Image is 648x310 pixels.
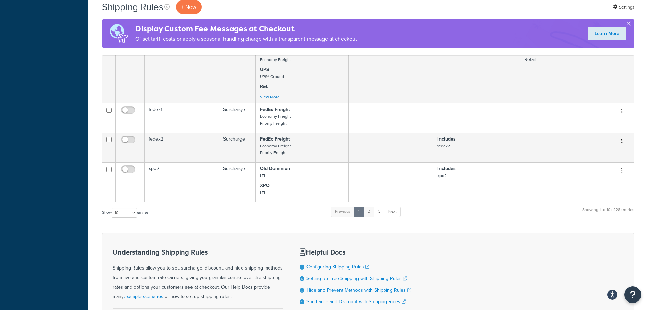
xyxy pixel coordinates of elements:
a: Previous [331,207,354,217]
div: Showing 1 to 10 of 28 entries [582,206,634,221]
small: LTL [260,173,266,179]
strong: R&L [260,83,268,90]
td: Price ≥ 1000 for Whole Cart [391,12,433,103]
td: Surcharge [219,133,256,162]
a: Learn More [588,27,626,40]
a: View More [260,94,280,100]
small: Economy Freight [260,56,291,63]
a: 2 [363,207,375,217]
td: Free Shipping [219,12,256,103]
button: Open Resource Center [624,286,641,303]
strong: UPS [260,66,269,73]
h3: Helpful Docs [300,248,411,256]
td: fedex2 [145,133,219,162]
td: Surcharge [219,162,256,202]
small: xpo2 [437,173,447,179]
td: xpo2 [145,162,219,202]
small: fedex2 [437,143,450,149]
strong: Includes [437,165,456,172]
a: Settings [613,2,634,12]
h4: Display Custom Fee Messages at Checkout [135,23,359,34]
div: Shipping Rules allow you to set, surcharge, discount, and hide shipping methods from live and cus... [113,248,283,301]
a: 3 [374,207,385,217]
td: fedex1 [145,103,219,133]
small: Economy Freight Priority Freight [260,113,291,126]
a: Next [384,207,401,217]
p: Retail [524,56,606,63]
select: Showentries [112,208,137,218]
td: Planter Parts Sale - Free Shipping (Expired) [145,12,219,103]
strong: XPO [260,182,270,189]
h1: Shipping Rules [102,0,163,14]
label: Show entries [102,208,148,218]
small: Economy Freight Priority Freight [260,143,291,156]
img: duties-banner-06bc72dcb5fe05cb3f9472aba00be2ae8eb53ab6f0d8bb03d382ba314ac3c341.png [102,19,135,48]
a: Configuring Shipping Rules [306,263,369,271]
small: LTL [260,190,266,196]
a: Surcharge and Discount with Shipping Rules [306,298,406,305]
a: 1 [354,207,364,217]
strong: FedEx Freight [260,106,290,113]
strong: FedEx Freight [260,135,290,143]
p: Offset tariff costs or apply a seasonal handling charge with a transparent message at checkout. [135,34,359,44]
strong: Old Dominion [260,165,290,172]
h3: Understanding Shipping Rules [113,248,283,256]
a: Setting up Free Shipping with Shipping Rules [306,275,407,282]
a: example scenarios [124,293,163,300]
small: UPS® Ground [260,74,284,80]
td: Surcharge [219,103,256,133]
a: Hide and Prevent Methods with Shipping Rules [306,287,411,294]
td: Not Logged in [520,12,610,103]
strong: Includes [437,135,456,143]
